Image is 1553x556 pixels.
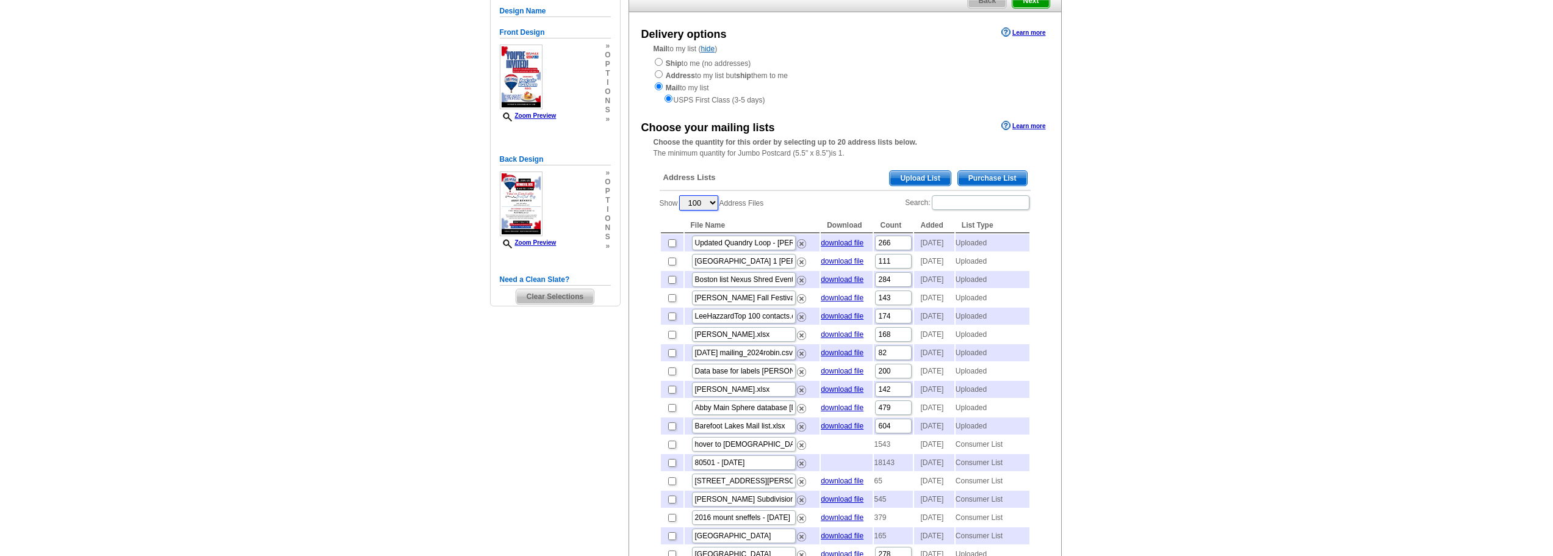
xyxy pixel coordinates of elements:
td: [DATE] [914,271,954,288]
td: [DATE] [914,399,954,416]
td: [DATE] [914,454,954,471]
span: » [605,115,610,124]
h5: Front Design [500,27,611,38]
a: download file [821,330,863,339]
a: Remove this list [797,347,806,355]
span: s [605,233,610,242]
td: Uploaded [956,234,1029,251]
td: Consumer List [956,436,1029,453]
td: Uploaded [956,417,1029,435]
td: Uploaded [956,363,1029,380]
td: 1543 [874,436,913,453]
td: 379 [874,509,913,526]
a: download file [821,294,863,302]
td: 165 [874,527,913,544]
a: Remove this list [797,420,806,428]
td: Consumer List [956,454,1029,471]
span: Upload List [890,171,950,186]
img: delete.png [797,349,806,358]
div: Choose your mailing lists [641,120,775,136]
strong: ship [736,71,751,80]
span: n [605,96,610,106]
label: Show Address Files [660,194,764,212]
td: [DATE] [914,253,954,270]
img: small-thumb.jpg [500,171,542,236]
td: [DATE] [914,472,954,489]
span: p [605,60,610,69]
div: USPS First Class (3-5 days) [654,93,1037,106]
span: » [605,168,610,178]
img: delete.png [797,258,806,267]
td: Consumer List [956,527,1029,544]
td: 545 [874,491,913,508]
a: Zoom Preview [500,239,557,246]
td: [DATE] [914,289,954,306]
span: p [605,187,610,196]
h5: Back Design [500,154,611,165]
td: [DATE] [914,308,954,325]
th: List Type [956,218,1029,233]
th: Added [914,218,954,233]
td: [DATE] [914,509,954,526]
a: Remove this list [797,493,806,502]
span: o [605,51,610,60]
div: to me (no addresses) to my list but them to me to my list [654,57,1037,106]
a: download file [821,348,863,357]
span: n [605,223,610,233]
img: delete.png [797,422,806,431]
td: 65 [874,472,913,489]
a: download file [821,275,863,284]
a: Remove this list [797,292,806,300]
a: Learn more [1001,27,1045,37]
span: Clear Selections [516,289,594,304]
div: to my list ( ) [629,43,1061,106]
img: delete.png [797,239,806,248]
strong: Address [666,71,695,80]
img: small-thumb.jpg [500,45,542,109]
a: Remove this list [797,402,806,410]
td: [DATE] [914,234,954,251]
td: Uploaded [956,344,1029,361]
td: [DATE] [914,326,954,343]
img: delete.png [797,312,806,322]
a: download file [821,477,863,485]
img: delete.png [797,477,806,486]
img: delete.png [797,331,806,340]
input: Search: [932,195,1029,210]
a: download file [821,385,863,394]
td: Uploaded [956,381,1029,398]
td: Uploaded [956,253,1029,270]
img: delete.png [797,496,806,505]
div: The minimum quantity for Jumbo Postcard (5.5" x 8.5")is 1. [629,137,1061,159]
td: Uploaded [956,326,1029,343]
span: t [605,69,610,78]
th: Count [874,218,913,233]
strong: Mail [654,45,668,53]
img: delete.png [797,404,806,413]
img: delete.png [797,367,806,377]
span: » [605,242,610,251]
a: download file [821,422,863,430]
span: i [605,78,610,87]
td: 18143 [874,454,913,471]
a: Remove this list [797,255,806,264]
a: hide [701,45,715,53]
a: download file [821,495,863,504]
td: [DATE] [914,381,954,398]
td: Uploaded [956,399,1029,416]
img: delete.png [797,386,806,395]
td: [DATE] [914,363,954,380]
a: Remove this list [797,475,806,483]
span: t [605,196,610,205]
h5: Need a Clean Slate? [500,274,611,286]
img: delete.png [797,459,806,468]
div: Delivery options [641,26,727,43]
td: [DATE] [914,527,954,544]
td: [DATE] [914,436,954,453]
a: download file [821,312,863,320]
span: o [605,214,610,223]
a: download file [821,403,863,412]
a: Zoom Preview [500,112,557,119]
td: Uploaded [956,271,1029,288]
a: download file [821,239,863,247]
